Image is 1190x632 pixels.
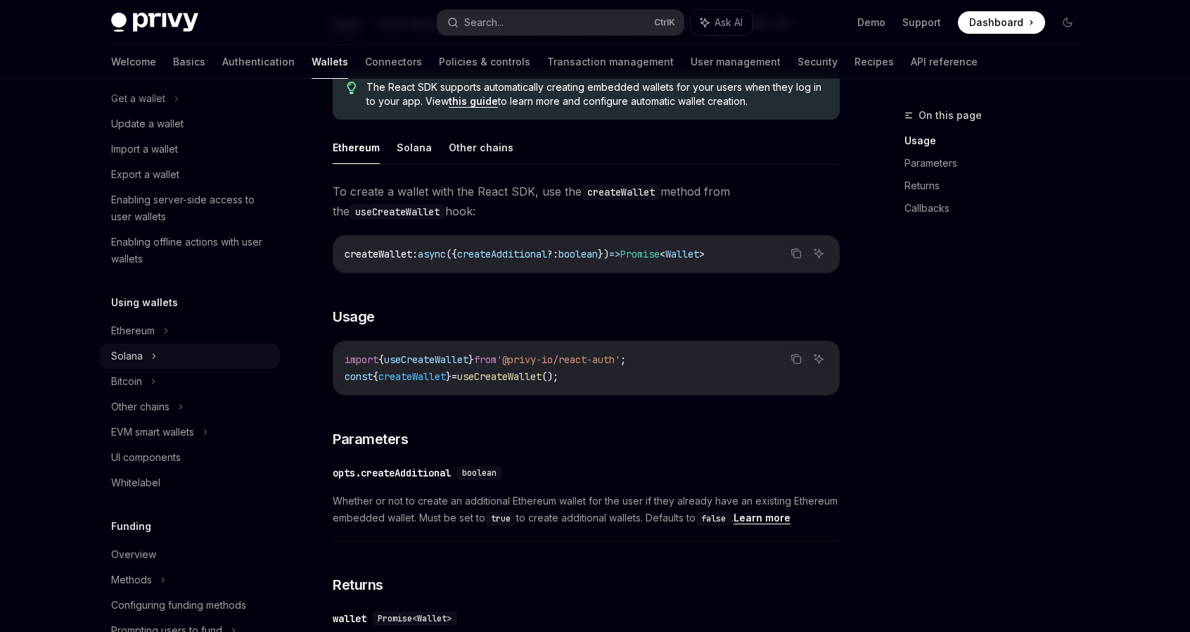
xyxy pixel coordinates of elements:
span: async [418,248,446,260]
span: createWallet [345,248,412,260]
div: Enabling server-side access to user wallets [111,191,271,225]
div: opts.createAdditional [333,466,451,480]
a: Export a wallet [100,162,280,187]
a: Usage [904,129,1090,152]
span: } [446,370,452,383]
img: dark logo [111,13,198,32]
a: Enabling offline actions with user wallets [100,229,280,272]
a: Dashboard [958,11,1045,34]
a: Overview [100,542,280,567]
div: Other chains [111,398,169,415]
button: Other chains [449,131,513,164]
a: Policies & controls [439,45,530,79]
span: ({ [446,248,457,260]
a: Enabling server-side access to user wallets [100,187,280,229]
span: Usage [333,307,375,327]
a: Security [798,45,838,79]
span: '@privy-io/react-auth' [497,353,620,366]
button: Solana [397,131,432,164]
a: UI components [100,445,280,470]
code: true [485,512,516,526]
code: false [696,512,731,526]
span: createWallet [378,370,446,383]
div: Ethereum [111,322,155,339]
span: Parameters [333,429,408,449]
a: Whitelabel [100,470,280,495]
button: Ethereum [333,131,380,164]
span: Wallet [665,248,699,260]
span: Whether or not to create an additional Ethereum wallet for the user if they already have an exist... [333,493,840,526]
span: useCreateWallet [384,353,468,366]
div: Bitcoin [111,373,142,390]
button: Search...CtrlK [437,10,684,35]
a: Basics [173,45,205,79]
span: (); [542,370,558,383]
span: { [373,370,378,383]
div: Enabling offline actions with user wallets [111,234,271,267]
a: Learn more [734,512,791,524]
button: Ask AI [810,350,828,368]
span: import [345,353,378,366]
span: const [345,370,373,383]
span: Ctrl K [654,17,675,28]
div: Export a wallet [111,166,179,183]
a: Parameters [904,152,1090,175]
a: Configuring funding methods [100,593,280,618]
span: : [412,248,418,260]
h5: Funding [111,518,151,535]
a: Recipes [855,45,894,79]
div: Search... [464,14,504,31]
span: Promise [620,248,660,260]
span: ?: [547,248,558,260]
button: Ask AI [810,244,828,263]
button: Ask AI [691,10,753,35]
span: ; [620,353,626,366]
span: from [474,353,497,366]
span: => [609,248,620,260]
a: Returns [904,175,1090,197]
a: Demo [857,15,885,30]
button: Toggle dark mode [1056,11,1079,34]
span: Returns [333,575,383,595]
a: Wallets [312,45,348,79]
div: UI components [111,449,181,466]
div: Methods [111,571,152,588]
code: useCreateWallet [350,204,445,220]
a: Authentication [222,45,295,79]
div: Configuring funding methods [111,597,246,614]
a: Support [902,15,941,30]
a: Transaction management [547,45,674,79]
a: Connectors [365,45,422,79]
span: On this page [919,107,982,124]
span: useCreateWallet [457,370,542,383]
a: Welcome [111,45,156,79]
a: Import a wallet [100,137,280,162]
button: Copy the contents from the code block [787,244,805,263]
span: > [699,248,705,260]
div: wallet [333,612,366,626]
span: To create a wallet with the React SDK, use the method from the hook: [333,182,840,221]
span: }) [598,248,609,260]
div: Whitelabel [111,474,160,491]
span: Dashboard [969,15,1023,30]
code: createWallet [582,184,660,200]
span: = [452,370,457,383]
a: User management [691,45,781,79]
span: } [468,353,474,366]
a: API reference [911,45,978,79]
a: Callbacks [904,197,1090,220]
span: boolean [462,467,497,479]
div: Solana [111,348,143,365]
span: Ask AI [715,15,743,30]
div: Update a wallet [111,115,184,132]
span: The React SDK supports automatically creating embedded wallets for your users when they log in to... [366,80,826,108]
span: < [660,248,665,260]
span: { [378,353,384,366]
span: boolean [558,248,598,260]
a: Update a wallet [100,111,280,137]
span: createAdditional [457,248,547,260]
div: Import a wallet [111,141,178,158]
div: Overview [111,546,156,563]
h5: Using wallets [111,294,178,311]
svg: Tip [347,82,357,94]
